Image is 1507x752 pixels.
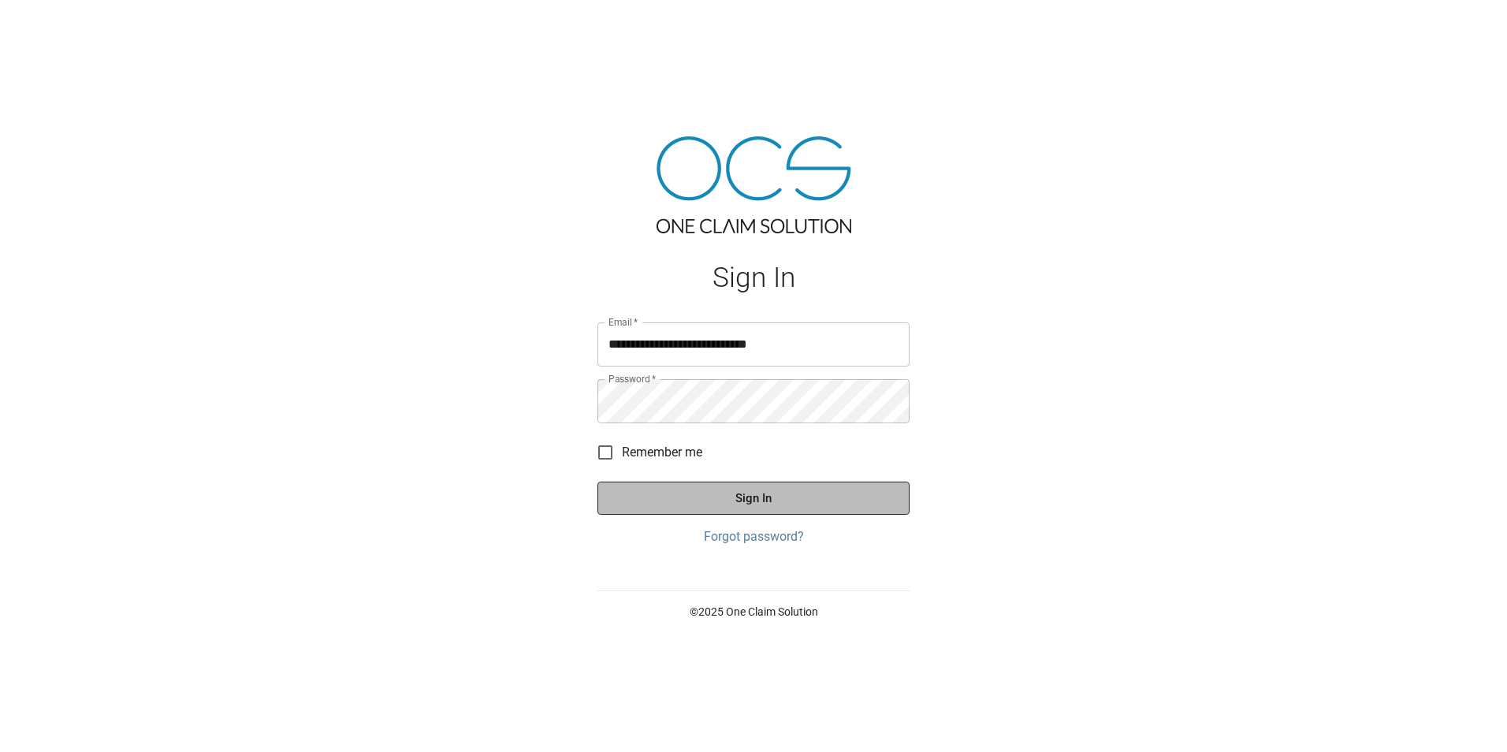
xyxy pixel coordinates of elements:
[622,443,702,462] span: Remember me
[19,9,82,41] img: ocs-logo-white-transparent.png
[597,262,910,294] h1: Sign In
[597,482,910,515] button: Sign In
[597,527,910,546] a: Forgot password?
[608,315,638,329] label: Email
[597,604,910,620] p: © 2025 One Claim Solution
[608,372,656,385] label: Password
[657,136,851,233] img: ocs-logo-tra.png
